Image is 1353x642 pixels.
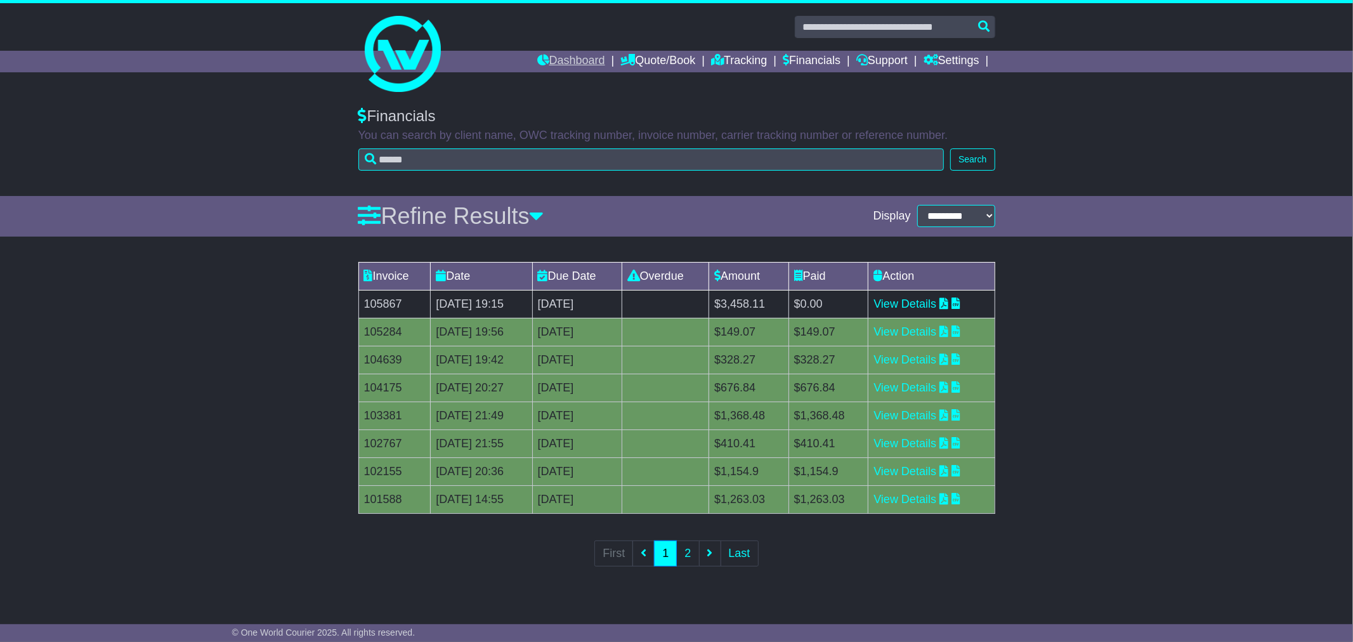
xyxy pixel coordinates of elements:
[431,457,532,485] td: [DATE] 20:36
[232,627,415,638] span: © One World Courier 2025. All rights reserved.
[709,485,789,513] td: $1,263.03
[709,346,789,374] td: $328.27
[532,262,622,290] td: Due Date
[358,429,431,457] td: 102767
[709,374,789,402] td: $676.84
[873,298,936,310] a: View Details
[868,262,995,290] td: Action
[788,318,868,346] td: $149.07
[709,318,789,346] td: $149.07
[431,262,532,290] td: Date
[873,465,936,478] a: View Details
[950,148,995,171] button: Search
[788,290,868,318] td: $0.00
[620,51,695,72] a: Quote/Book
[431,485,532,513] td: [DATE] 14:55
[431,429,532,457] td: [DATE] 21:55
[924,51,979,72] a: Settings
[873,325,936,338] a: View Details
[788,374,868,402] td: $676.84
[431,318,532,346] td: [DATE] 19:56
[622,262,709,290] td: Overdue
[788,429,868,457] td: $410.41
[358,374,431,402] td: 104175
[358,290,431,318] td: 105867
[532,457,622,485] td: [DATE]
[711,51,767,72] a: Tracking
[431,290,532,318] td: [DATE] 19:15
[709,429,789,457] td: $410.41
[532,374,622,402] td: [DATE]
[532,318,622,346] td: [DATE]
[788,457,868,485] td: $1,154.9
[788,402,868,429] td: $1,368.48
[783,51,840,72] a: Financials
[873,209,911,223] span: Display
[358,402,431,429] td: 103381
[431,346,532,374] td: [DATE] 19:42
[788,262,868,290] td: Paid
[358,485,431,513] td: 101588
[788,346,868,374] td: $328.27
[431,374,532,402] td: [DATE] 20:27
[873,493,936,506] a: View Details
[873,409,936,422] a: View Details
[709,457,789,485] td: $1,154.9
[532,485,622,513] td: [DATE]
[532,346,622,374] td: [DATE]
[721,540,759,567] a: Last
[431,402,532,429] td: [DATE] 21:49
[532,402,622,429] td: [DATE]
[358,203,544,229] a: Refine Results
[873,353,936,366] a: View Details
[532,290,622,318] td: [DATE]
[873,437,936,450] a: View Details
[654,540,677,567] a: 1
[709,262,789,290] td: Amount
[788,485,868,513] td: $1,263.03
[709,290,789,318] td: $3,458.11
[873,381,936,394] a: View Details
[532,429,622,457] td: [DATE]
[856,51,908,72] a: Support
[358,457,431,485] td: 102155
[358,346,431,374] td: 104639
[358,129,995,143] p: You can search by client name, OWC tracking number, invoice number, carrier tracking number or re...
[358,318,431,346] td: 105284
[358,107,995,126] div: Financials
[537,51,605,72] a: Dashboard
[709,402,789,429] td: $1,368.48
[676,540,699,567] a: 2
[358,262,431,290] td: Invoice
